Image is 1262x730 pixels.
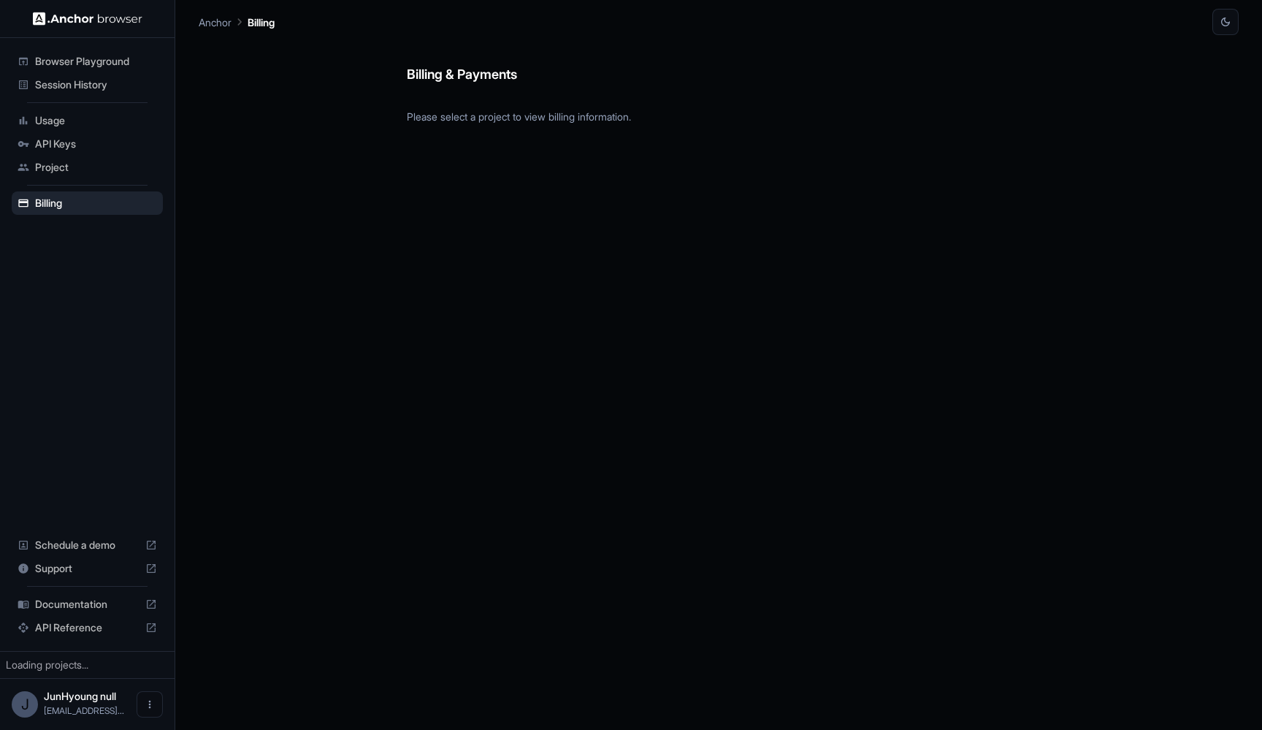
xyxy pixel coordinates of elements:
[44,690,116,702] span: JunHyoung null
[407,97,1030,124] p: Please select a project to view billing information.
[12,557,163,580] div: Support
[35,160,157,175] span: Project
[35,597,139,612] span: Documentation
[6,658,169,672] div: Loading projects...
[12,50,163,73] div: Browser Playground
[35,561,139,576] span: Support
[407,35,1030,85] h6: Billing & Payments
[35,137,157,151] span: API Keys
[35,54,157,69] span: Browser Playground
[199,15,232,30] p: Anchor
[12,191,163,215] div: Billing
[12,533,163,557] div: Schedule a demo
[137,691,163,718] button: Open menu
[12,593,163,616] div: Documentation
[33,12,142,26] img: Anchor Logo
[12,156,163,179] div: Project
[35,196,157,210] span: Billing
[248,15,275,30] p: Billing
[35,77,157,92] span: Session History
[12,109,163,132] div: Usage
[35,113,157,128] span: Usage
[199,14,275,30] nav: breadcrumb
[12,691,38,718] div: J
[12,616,163,639] div: API Reference
[44,705,124,716] span: junhsssr@gmail.com
[35,620,139,635] span: API Reference
[12,73,163,96] div: Session History
[35,538,139,552] span: Schedule a demo
[12,132,163,156] div: API Keys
